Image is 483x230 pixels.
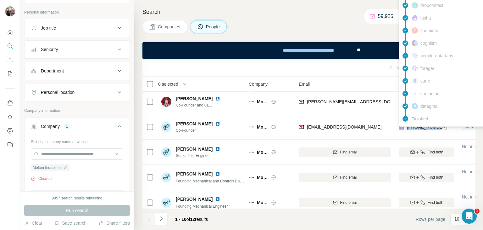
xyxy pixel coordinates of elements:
span: Molten Industries [33,165,61,170]
button: Enrich CSV [5,54,15,66]
div: Department [41,68,64,74]
span: Founding Mechanical Engineer [176,204,228,209]
span: Molten Industries [257,199,268,206]
button: Find both [399,198,454,207]
span: Find both [428,200,443,205]
img: Logo of Molten Industries [249,99,254,104]
div: 9957 search results remaining [52,195,103,201]
img: provider cognism logo [412,40,418,46]
button: Find email [299,173,391,182]
span: dropcontact [420,2,443,9]
span: people-data-labs [420,53,453,59]
button: Department [25,63,130,78]
h4: Search [142,8,475,16]
img: LinkedIn logo [215,147,220,152]
button: Job title [25,20,130,36]
span: of [186,217,190,222]
div: Job title [41,25,56,31]
span: 12 [190,217,195,222]
img: Logo of Molten Industries [249,175,254,180]
button: Find both [399,173,454,182]
p: 10 [454,216,459,222]
span: results [175,217,208,222]
img: LinkedIn logo [215,171,220,176]
span: [PERSON_NAME] [176,121,213,127]
span: Rows per page [416,216,445,222]
span: Co-Founder and CEO [176,102,223,108]
img: Avatar [161,172,171,182]
img: Avatar [161,147,171,157]
button: Feedback [5,139,15,150]
span: Finished [412,116,428,122]
span: cognism [420,40,437,46]
img: Avatar [5,6,15,16]
button: Save search [54,220,86,226]
button: Quick start [5,26,15,38]
span: datagma [420,103,437,109]
iframe: Banner [142,42,475,59]
img: provider datagma logo [412,103,418,109]
img: Avatar [161,97,171,107]
span: [PERSON_NAME] [176,171,213,177]
p: 59,925 [378,13,393,20]
button: Personal location [25,85,130,100]
button: Use Surfe on LinkedIn [5,97,15,109]
span: Company [249,81,268,87]
span: lusha [420,15,431,21]
button: Use Surfe API [5,111,15,123]
img: provider prospeo logo [399,124,404,130]
span: Founding Mechanical and Controls Engineer [176,178,250,183]
img: provider forager logo [412,65,418,72]
span: Find email [340,175,358,180]
span: Molten Industries [257,99,268,105]
button: Search [5,40,15,52]
span: Find both [428,175,443,180]
div: 1 [64,124,71,129]
span: Senior Test Engineer [176,153,223,158]
span: surfe [420,78,430,84]
span: Molten Industries [257,174,268,181]
button: Seniority [25,42,130,57]
span: forager [420,65,434,72]
img: provider surfe logo [412,78,418,84]
span: 1 - 10 [175,217,186,222]
button: Find both [399,147,454,157]
span: Molten Industries [257,149,268,155]
button: Clear all [31,176,52,181]
span: [PHONE_NUMBER] [407,124,447,129]
div: Personal location [41,89,75,95]
span: [PERSON_NAME] [176,146,213,152]
button: My lists [5,68,15,79]
iframe: Intercom live chat [462,209,477,224]
img: Logo of Molten Industries [249,150,254,155]
span: Molten Industries [257,124,268,130]
img: LinkedIn logo [215,96,220,101]
span: [PERSON_NAME][EMAIL_ADDRESS][DOMAIN_NAME] [307,99,418,104]
span: Find both [428,149,443,155]
div: Select a company name or website [31,136,123,145]
span: [EMAIL_ADDRESS][DOMAIN_NAME] [307,124,381,129]
span: 0 selected [158,81,178,87]
img: LinkedIn logo [215,121,220,126]
span: Companies [158,24,181,30]
span: [PERSON_NAME] [176,95,213,102]
button: Clear [24,220,42,226]
img: Avatar [161,198,171,208]
span: Find email [340,149,358,155]
span: People [206,24,220,30]
img: provider findymail logo [299,99,304,105]
img: provider zoominfo logo [412,27,418,34]
span: Co-Founder [176,128,223,133]
div: Seniority [41,46,58,53]
img: Logo of Molten Industries [249,200,254,205]
img: provider lusha logo [412,15,418,21]
img: provider people-data-labs logo [412,53,418,59]
img: Logo of Molten Industries [249,124,254,129]
button: Find email [299,147,391,157]
img: provider findymail logo [299,124,304,130]
img: LinkedIn logo [215,197,220,202]
button: Company1 [25,119,130,136]
p: Company information [24,108,130,113]
img: Avatar [161,122,171,132]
